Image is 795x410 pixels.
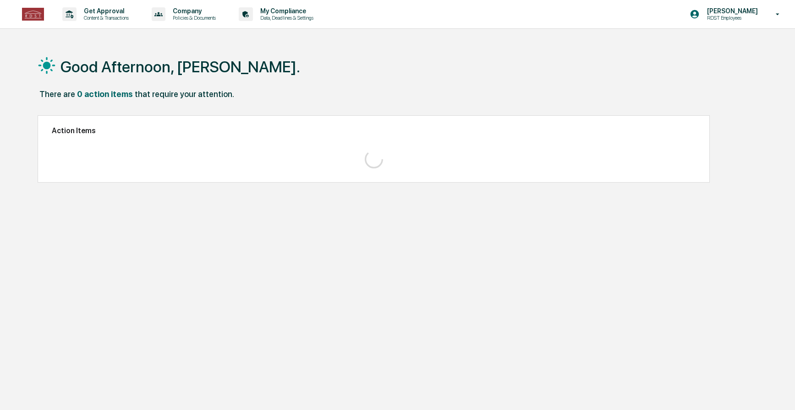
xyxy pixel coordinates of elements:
img: logo [22,8,44,21]
div: There are [39,89,75,99]
p: [PERSON_NAME] [700,7,762,15]
p: Get Approval [77,7,133,15]
div: 0 action items [77,89,133,99]
h2: Action Items [52,126,696,135]
p: Data, Deadlines & Settings [253,15,318,21]
div: that require your attention. [135,89,234,99]
p: Policies & Documents [165,15,220,21]
p: RDST Employees [700,15,762,21]
p: Content & Transactions [77,15,133,21]
h1: Good Afternoon, [PERSON_NAME]. [60,58,300,76]
p: My Compliance [253,7,318,15]
p: Company [165,7,220,15]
